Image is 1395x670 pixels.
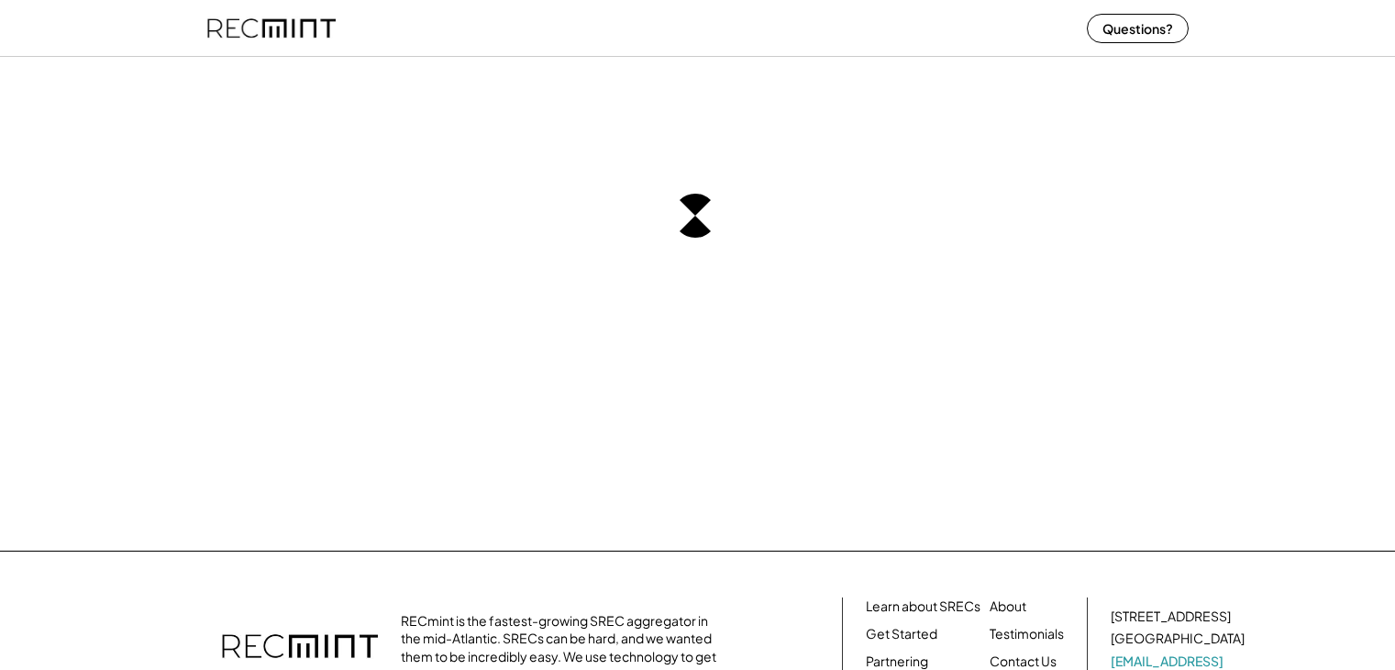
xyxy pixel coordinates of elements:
button: Questions? [1087,14,1189,43]
a: Learn about SRECs [866,597,980,616]
img: recmint-logotype%403x%20%281%29.jpeg [207,4,336,52]
div: [STREET_ADDRESS] [1111,608,1231,626]
a: Testimonials [990,625,1064,643]
div: [GEOGRAPHIC_DATA] [1111,630,1245,648]
a: About [990,597,1026,616]
a: Get Started [866,625,937,643]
